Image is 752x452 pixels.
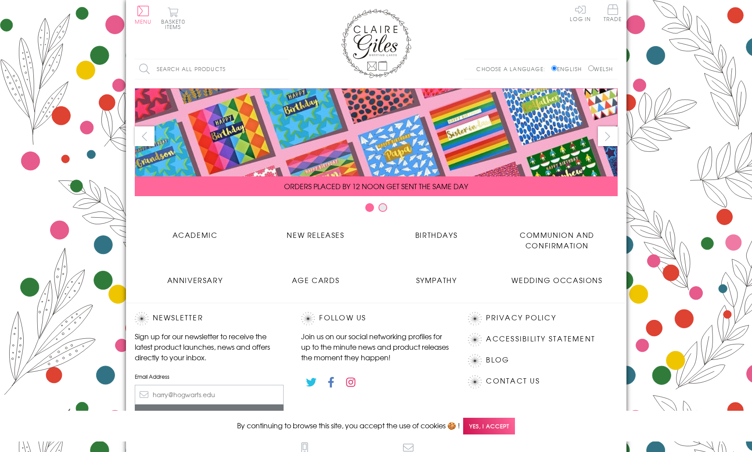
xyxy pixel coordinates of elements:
a: Privacy Policy [486,312,556,324]
button: Carousel Page 2 [378,203,387,212]
label: Welsh [588,65,613,73]
span: Age Cards [292,275,339,285]
a: Anniversary [135,268,255,285]
a: Trade [604,4,622,23]
span: Trade [604,4,622,22]
p: Join us on our social networking profiles for up to the minute news and product releases the mome... [301,331,450,362]
p: Sign up for our newsletter to receive the latest product launches, news and offers directly to yo... [135,331,284,362]
span: Sympathy [416,275,457,285]
span: Birthdays [415,230,457,240]
span: Communion and Confirmation [520,230,594,251]
h2: Follow Us [301,312,450,325]
img: Claire Giles Greetings Cards [341,9,411,78]
a: Contact Us [486,375,540,387]
span: Wedding Occasions [511,275,602,285]
input: English [551,65,557,71]
span: New Releases [287,230,344,240]
a: Birthdays [376,223,497,240]
span: Yes, I accept [463,418,515,435]
input: Search all products [135,59,288,79]
input: Search [280,59,288,79]
a: Accessibility Statement [486,333,595,345]
a: Communion and Confirmation [497,223,618,251]
input: Subscribe [135,405,284,424]
a: New Releases [255,223,376,240]
button: Carousel Page 1 (Current Slide) [365,203,374,212]
a: Sympathy [376,268,497,285]
input: Welsh [588,65,594,71]
h2: Newsletter [135,312,284,325]
a: Academic [135,223,255,240]
label: Email Address [135,373,284,380]
input: harry@hogwarts.edu [135,385,284,405]
span: 0 items [165,18,185,31]
div: Carousel Pagination [135,203,618,216]
a: Wedding Occasions [497,268,618,285]
label: English [551,65,586,73]
a: Log In [570,4,591,22]
a: Age Cards [255,268,376,285]
span: Menu [135,18,152,25]
span: Academic [173,230,218,240]
span: ORDERS PLACED BY 12 NOON GET SENT THE SAME DAY [284,181,468,191]
button: next [598,126,618,146]
span: Anniversary [167,275,223,285]
button: Menu [135,6,152,24]
a: Blog [486,354,509,366]
button: prev [135,126,155,146]
button: Basket0 items [161,7,185,29]
p: Choose a language: [476,65,550,73]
